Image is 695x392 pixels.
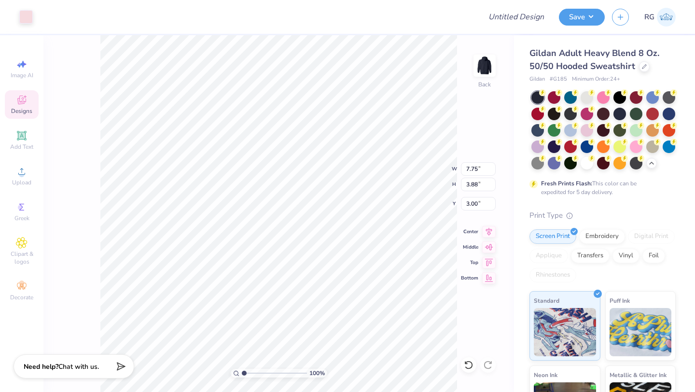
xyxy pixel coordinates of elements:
span: Clipart & logos [5,250,39,266]
span: # G185 [550,75,567,84]
span: Metallic & Glitter Ink [610,370,667,380]
strong: Fresh Prints Flash: [541,180,592,187]
strong: Need help? [24,362,58,371]
span: Neon Ink [534,370,557,380]
div: Vinyl [612,249,639,263]
div: Transfers [571,249,610,263]
div: Screen Print [529,229,576,244]
span: Top [461,259,478,266]
div: Foil [642,249,665,263]
span: Add Text [10,143,33,151]
input: Untitled Design [481,7,552,27]
span: Upload [12,179,31,186]
span: Center [461,228,478,235]
span: Bottom [461,275,478,281]
span: Chat with us. [58,362,99,371]
span: Gildan [529,75,545,84]
img: Standard [534,308,596,356]
div: Print Type [529,210,676,221]
span: Middle [461,244,478,251]
a: RG [644,8,676,27]
img: Riddhi Gattani [657,8,676,27]
span: Designs [11,107,32,115]
div: Embroidery [579,229,625,244]
span: Decorate [10,294,33,301]
div: Digital Print [628,229,675,244]
div: Rhinestones [529,268,576,282]
div: This color can be expedited for 5 day delivery. [541,179,660,196]
span: Gildan Adult Heavy Blend 8 Oz. 50/50 Hooded Sweatshirt [529,47,659,72]
button: Save [559,9,605,26]
span: Puff Ink [610,295,630,306]
img: Puff Ink [610,308,672,356]
img: Back [475,56,494,75]
div: Back [478,80,491,89]
span: Minimum Order: 24 + [572,75,620,84]
span: Image AI [11,71,33,79]
span: Standard [534,295,559,306]
span: Greek [14,214,29,222]
span: RG [644,12,654,23]
span: 100 % [309,369,325,378]
div: Applique [529,249,568,263]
